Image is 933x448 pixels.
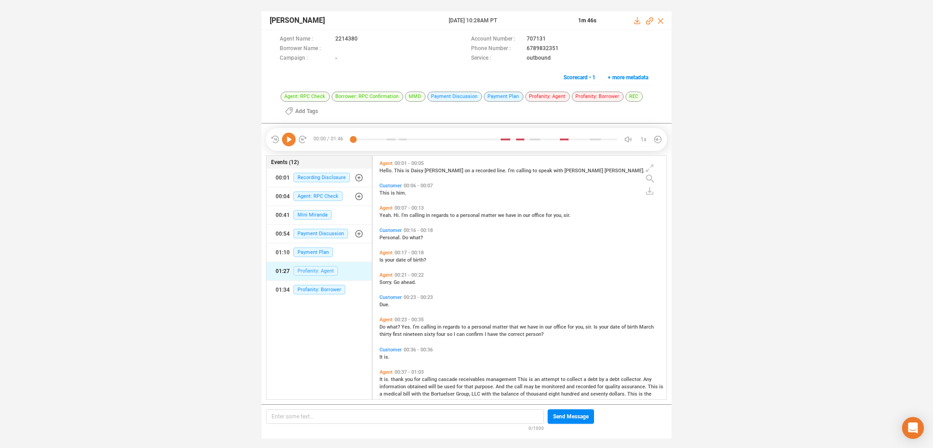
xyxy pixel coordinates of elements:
span: a [584,376,588,382]
span: Service : [471,54,522,63]
span: to [461,324,467,330]
span: eighth [470,398,485,404]
div: 00:54 [276,227,290,241]
span: is [639,391,644,397]
span: line. [497,168,508,174]
span: Borrower Name : [280,44,331,54]
span: I [485,331,487,337]
span: be [437,384,444,390]
span: a [379,391,384,397]
span: visit [433,398,444,404]
span: 00:07 - 00:13 [393,205,425,211]
span: Account Number : [471,35,522,44]
span: Yes. [401,324,413,330]
span: Yeah. [379,212,394,218]
span: calling [516,168,533,174]
span: sir. [564,212,570,218]
span: Customer [379,227,402,233]
span: Profanity: Agent [293,266,338,276]
span: be [535,384,542,390]
span: is [391,190,396,196]
span: your [385,257,396,263]
span: confirm [466,331,485,337]
span: I'm [413,324,421,330]
span: regards [443,324,461,330]
span: thank [391,376,405,382]
span: call [514,384,524,390]
span: Add Tags [295,104,318,118]
span: debt [588,376,599,382]
span: what? [387,324,401,330]
span: will [428,384,437,390]
button: 00:04Agent: RPC Check [267,187,372,206]
span: Campaign : [280,54,331,63]
div: 00:04 [276,189,290,204]
span: thousand [526,391,549,397]
span: sir. [585,324,594,330]
span: attempt [541,376,561,382]
span: office [554,324,568,330]
span: person? [526,331,543,337]
span: - [335,54,337,63]
button: 00:01Recording Disclosure [267,169,372,187]
span: Phone Number : [471,44,522,54]
span: an [534,376,541,382]
span: recorded [476,168,497,174]
span: Hospital. [623,398,644,404]
span: 00:37 - 01:03 [393,369,425,375]
span: Agent: RPC Check [293,191,343,201]
span: 707131 [527,35,546,44]
span: Events (12) [271,158,299,166]
span: Agent [379,369,393,375]
span: the [422,391,431,397]
span: 00:17 - 00:18 [393,250,425,256]
span: Do [379,324,387,330]
span: the [644,391,651,397]
span: This [648,384,659,390]
span: Customer [379,294,402,300]
span: sixty [424,331,436,337]
span: is. [384,376,391,382]
span: for [414,376,422,382]
span: Agent [379,317,393,323]
span: cascade [438,376,459,382]
span: Agent [379,160,393,166]
span: in [539,324,545,330]
span: regards [431,212,450,218]
span: management [486,376,518,382]
span: 6789832351 [527,44,559,54]
span: debt [610,376,621,382]
span: we [520,324,528,330]
span: in [518,212,523,218]
span: four [436,331,447,337]
span: medical [384,391,403,397]
span: calling [421,324,437,330]
span: by [599,376,605,382]
span: purpose. [475,384,496,390]
span: portion [399,398,416,404]
span: you [405,376,414,382]
span: birth? [413,257,426,263]
span: [PERSON_NAME] [548,398,588,404]
button: 01:27Profanity: Agent [267,262,372,280]
span: Bortuelser [431,391,456,397]
span: 00:06 - 00:07 [402,183,435,189]
span: assurance. [621,384,648,390]
span: This [379,190,391,196]
span: This [627,391,639,397]
button: Send Message [548,409,594,424]
span: in [426,212,431,218]
span: our [545,324,554,330]
div: 01:10 [276,245,290,260]
span: 00:16 - 00:18 [402,227,435,233]
div: 01:27 [276,264,290,278]
span: to [533,168,538,174]
span: we [498,212,506,218]
span: Is [379,257,385,263]
button: 00:54Payment Discussion [267,225,372,243]
span: dollars. [609,391,627,397]
span: Hello. [379,168,394,174]
span: office [532,212,546,218]
span: hundred [561,391,581,397]
span: collect [567,376,584,382]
